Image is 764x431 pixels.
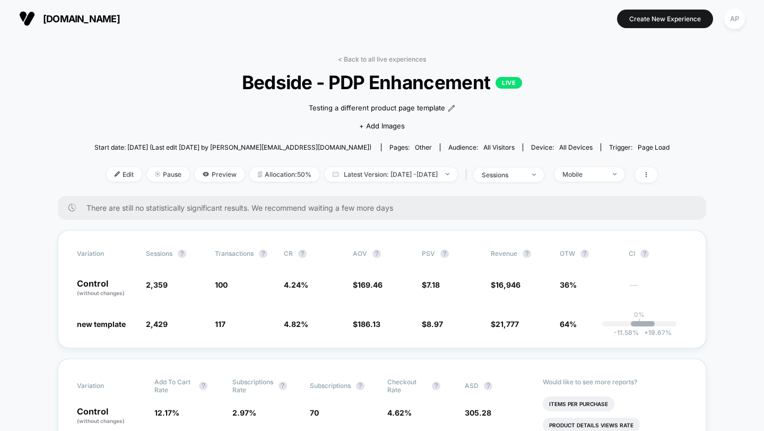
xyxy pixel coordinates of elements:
[432,382,440,390] button: ?
[523,143,601,151] span: Device:
[146,320,168,329] span: 2,429
[463,167,474,183] span: |
[215,320,225,329] span: 117
[387,408,412,417] span: 4.62 %
[523,249,531,258] button: ?
[250,167,319,182] span: Allocation: 50%
[147,167,189,182] span: Pause
[77,320,126,329] span: new template
[353,320,380,329] span: $
[482,171,524,179] div: sessions
[77,290,125,296] span: (without changes)
[389,143,432,151] div: Pages:
[634,311,645,318] p: 0%
[422,249,435,257] span: PSV
[543,396,614,411] li: Items Per Purchase
[310,382,351,390] span: Subscriptions
[94,143,371,151] span: Start date: [DATE] (Last edit [DATE] by [PERSON_NAME][EMAIL_ADDRESS][DOMAIN_NAME])
[77,279,135,297] p: Control
[259,249,267,258] button: ?
[638,143,670,151] span: Page Load
[353,280,383,289] span: $
[123,71,640,93] span: Bedside - PDP Enhancement
[338,55,426,63] a: < Back to all live experiences
[560,249,618,258] span: OTW
[215,249,254,257] span: Transactions
[146,249,172,257] span: Sessions
[232,378,273,394] span: Subscriptions Rate
[580,249,589,258] button: ?
[19,11,35,27] img: Visually logo
[77,407,144,425] p: Control
[721,8,748,30] button: AP
[155,171,160,177] img: end
[629,249,687,258] span: CI
[77,418,125,424] span: (without changes)
[358,280,383,289] span: 169.46
[440,249,449,258] button: ?
[559,143,593,151] span: all devices
[422,280,440,289] span: $
[146,280,168,289] span: 2,359
[496,320,519,329] span: 21,777
[562,170,605,178] div: Mobile
[215,280,228,289] span: 100
[279,382,287,390] button: ?
[639,329,672,337] span: 19.67 %
[560,280,577,289] span: 36%
[353,249,367,257] span: AOV
[640,249,649,258] button: ?
[446,173,449,175] img: end
[16,10,123,27] button: [DOMAIN_NAME]
[644,329,648,337] span: +
[154,378,194,394] span: Add To Cart Rate
[284,320,308,329] span: 4.82 %
[415,143,432,151] span: other
[491,280,520,289] span: $
[496,77,522,89] p: LIVE
[609,143,670,151] div: Trigger:
[309,103,445,114] span: Testing a different product page template
[359,122,405,130] span: + Add Images
[465,382,479,390] span: ASD
[178,249,186,258] button: ?
[358,320,380,329] span: 186.13
[465,408,491,417] span: 305.28
[195,167,245,182] span: Preview
[448,143,515,151] div: Audience:
[325,167,457,182] span: Latest Version: [DATE] - [DATE]
[115,171,120,177] img: edit
[560,320,577,329] span: 64%
[543,378,688,386] p: Would like to see more reports?
[284,249,293,257] span: CR
[284,280,308,289] span: 4.24 %
[107,167,142,182] span: Edit
[638,318,640,326] p: |
[422,320,443,329] span: $
[232,408,256,417] span: 2.97 %
[43,13,120,24] span: [DOMAIN_NAME]
[484,382,492,390] button: ?
[372,249,381,258] button: ?
[154,408,179,417] span: 12.17 %
[310,408,319,417] span: 70
[199,382,207,390] button: ?
[491,320,519,329] span: $
[483,143,515,151] span: All Visitors
[427,280,440,289] span: 7.18
[613,173,617,175] img: end
[724,8,745,29] div: AP
[77,378,135,394] span: Variation
[77,249,135,258] span: Variation
[427,320,443,329] span: 8.97
[258,171,262,177] img: rebalance
[491,249,517,257] span: Revenue
[617,10,713,28] button: Create New Experience
[298,249,307,258] button: ?
[356,382,364,390] button: ?
[614,329,639,337] span: -11.58 %
[532,174,536,176] img: end
[496,280,520,289] span: 16,946
[387,378,427,394] span: Checkout Rate
[86,203,685,212] span: There are still no statistically significant results. We recommend waiting a few more days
